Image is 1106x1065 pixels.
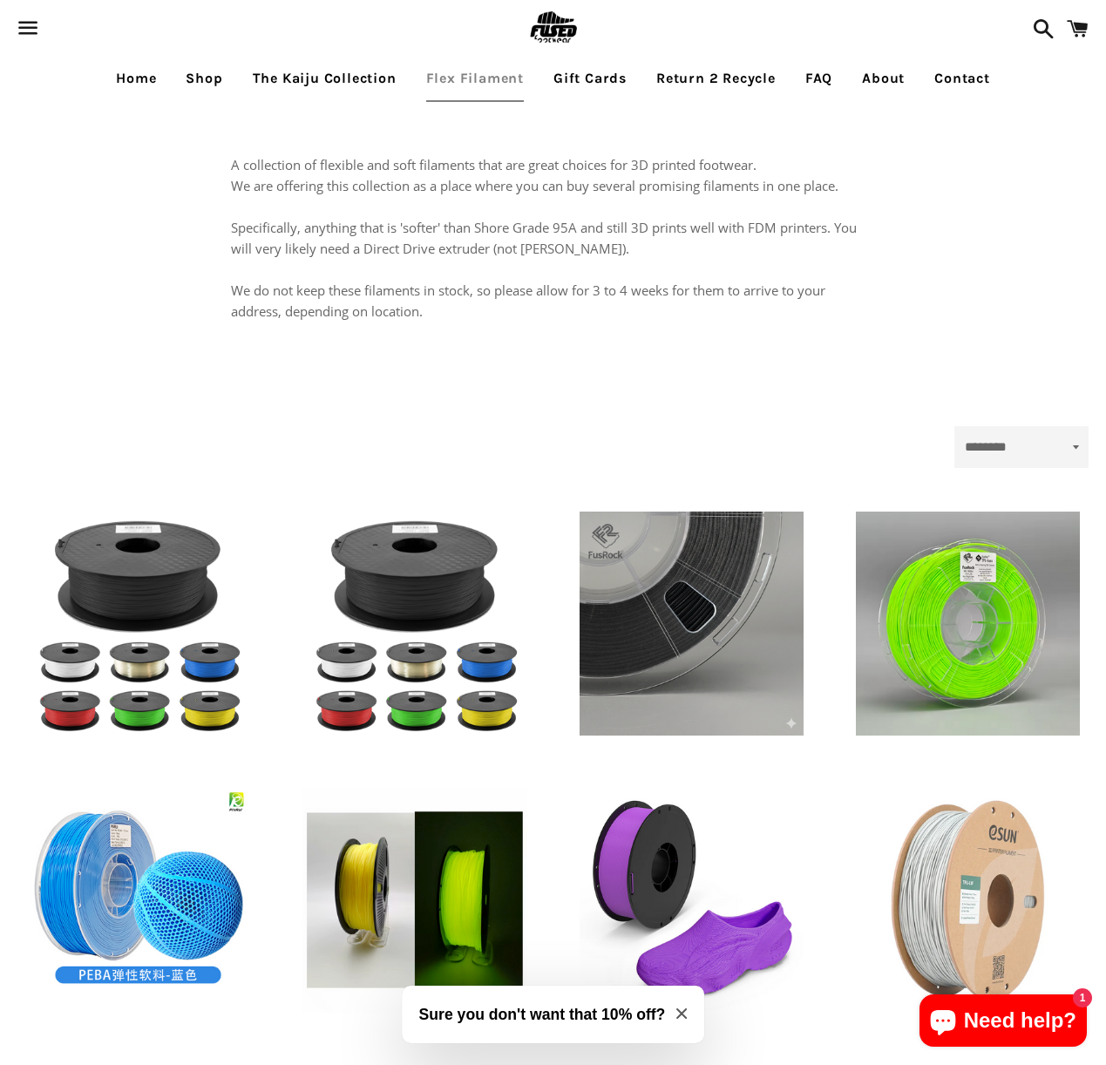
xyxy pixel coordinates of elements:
[580,788,804,1012] a: Biqu Morphlex 75A to 90A - 1kg
[302,788,526,1012] a: Glow in the Dark TPU 85A - 1kg
[26,512,250,736] a: [3D printed Shoes] - lightweight custom 3dprinted shoes sneakers sandals fused footwear
[413,57,537,100] a: Flex Filament
[914,994,1092,1051] inbox-online-store-chat: Shopify online store chat
[856,512,1080,736] a: FUSROCK TPU Aero - 1kg
[580,512,804,736] a: FUSROCK TPU Aero - 0.5kg
[856,788,1080,1012] a: eSun TPU LW - 0.75kg
[231,154,876,322] p: A collection of flexible and soft filaments that are great choices for 3D printed footwear. We ar...
[103,57,169,100] a: Home
[849,57,918,100] a: About
[240,57,410,100] a: The Kaiju Collection
[26,788,250,1012] a: Pinrui PEBA - 1kg
[540,57,640,100] a: Gift Cards
[173,57,235,100] a: Shop
[921,57,1003,100] a: Contact
[302,512,526,736] a: [3D printed Shoes] - lightweight custom 3dprinted shoes sneakers sandals fused footwear
[643,57,789,100] a: Return 2 Recycle
[792,57,845,100] a: FAQ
